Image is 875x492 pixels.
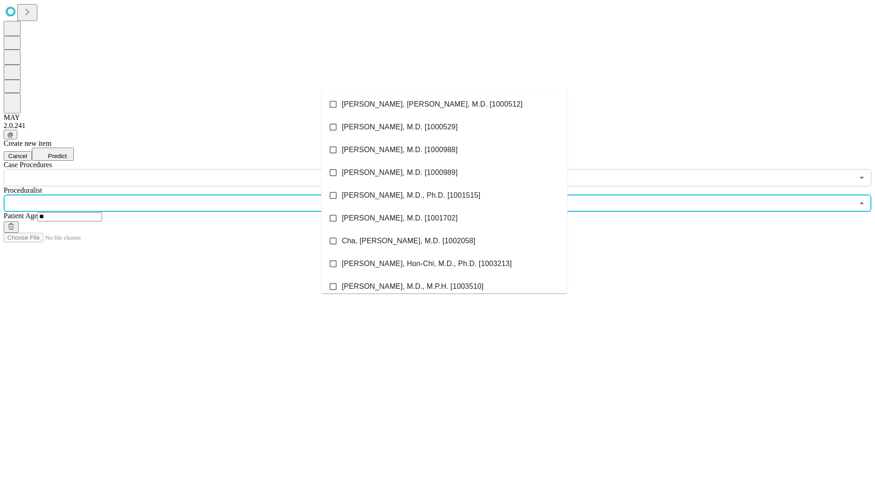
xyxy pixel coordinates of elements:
[4,122,871,130] div: 2.0.241
[342,236,475,246] span: Cha, [PERSON_NAME], M.D. [1002058]
[48,153,67,159] span: Predict
[4,139,51,147] span: Create new item
[4,151,32,161] button: Cancel
[342,213,458,224] span: [PERSON_NAME], M.D. [1001702]
[342,258,512,269] span: [PERSON_NAME], Hon-Chi, M.D., Ph.D. [1003213]
[4,130,17,139] button: @
[7,131,14,138] span: @
[8,153,27,159] span: Cancel
[4,212,37,220] span: Patient Age
[342,167,458,178] span: [PERSON_NAME], M.D. [1000989]
[32,148,74,161] button: Predict
[342,99,523,110] span: [PERSON_NAME], [PERSON_NAME], M.D. [1000512]
[855,171,868,184] button: Open
[4,113,871,122] div: MAY
[342,122,458,133] span: [PERSON_NAME], M.D. [1000529]
[855,197,868,210] button: Close
[4,161,52,169] span: Scheduled Procedure
[342,281,484,292] span: [PERSON_NAME], M.D., M.P.H. [1003510]
[342,190,480,201] span: [PERSON_NAME], M.D., Ph.D. [1001515]
[342,144,458,155] span: [PERSON_NAME], M.D. [1000988]
[4,186,42,194] span: Proceduralist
